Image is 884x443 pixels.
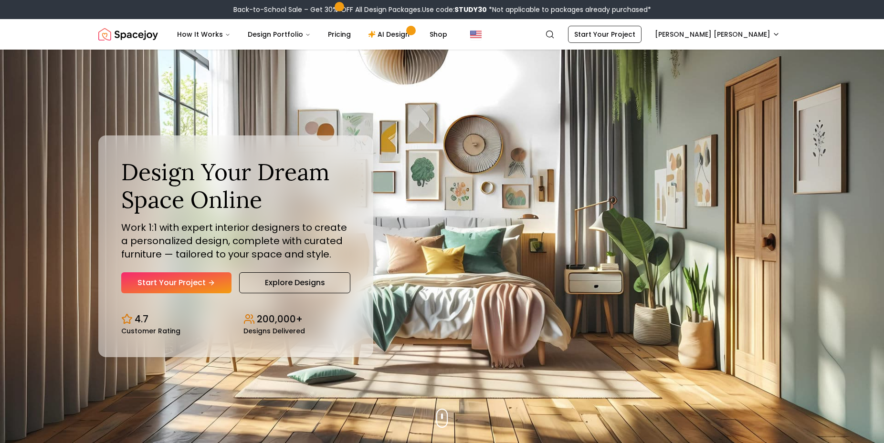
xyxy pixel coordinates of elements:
[169,25,238,44] button: How It Works
[454,5,487,14] b: STUDY30
[233,5,651,14] div: Back-to-School Sale – Get 30% OFF All Design Packages.
[568,26,642,43] a: Start Your Project
[121,328,180,334] small: Customer Rating
[422,25,455,44] a: Shop
[422,5,487,14] span: Use code:
[257,312,303,326] p: 200,000+
[135,312,148,326] p: 4.7
[487,5,651,14] span: *Not applicable to packages already purchased*
[98,25,158,44] a: Spacejoy
[121,305,350,334] div: Design stats
[169,25,455,44] nav: Main
[360,25,420,44] a: AI Design
[243,328,305,334] small: Designs Delivered
[98,19,786,50] nav: Global
[239,272,350,293] a: Explore Designs
[121,158,350,213] h1: Design Your Dream Space Online
[98,25,158,44] img: Spacejoy Logo
[121,221,350,261] p: Work 1:1 with expert interior designers to create a personalized design, complete with curated fu...
[240,25,318,44] button: Design Portfolio
[649,26,786,43] button: [PERSON_NAME] [PERSON_NAME]
[320,25,358,44] a: Pricing
[121,272,232,293] a: Start Your Project
[470,29,482,40] img: United States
